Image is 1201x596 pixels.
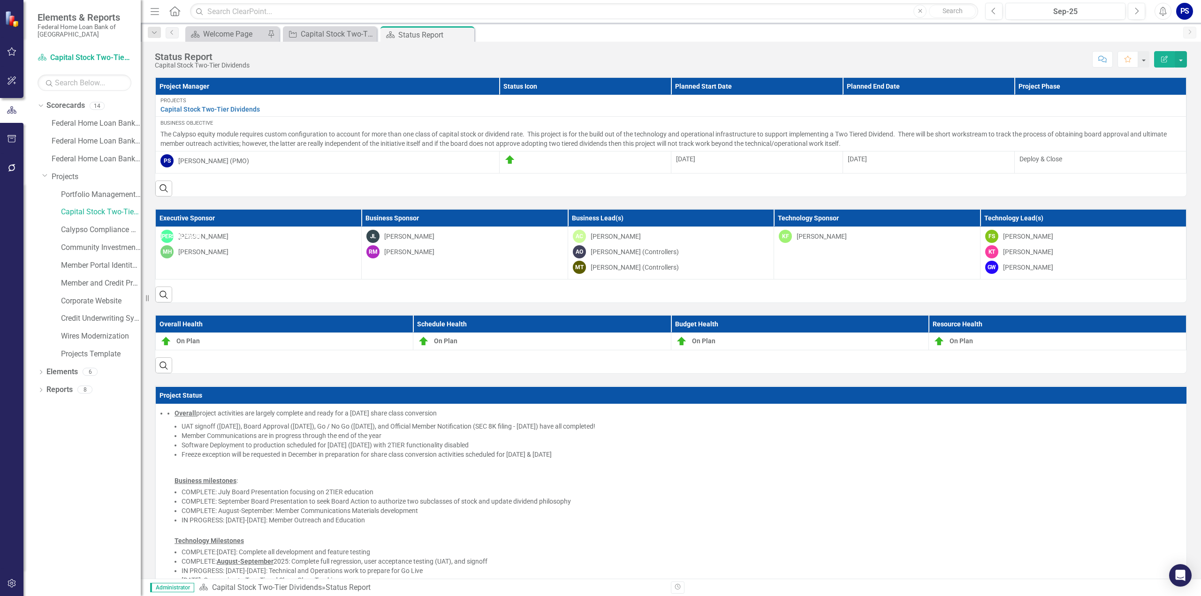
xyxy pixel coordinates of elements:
[573,245,586,258] div: AO
[1009,6,1122,17] div: Sep-25
[182,450,1186,459] li: Freeze exception will be requested in December in preparation for share class conversion activiti...
[182,558,217,565] span: COMPLETE:
[199,582,664,593] div: »
[285,28,374,40] a: Capital Stock Two-Tier Dividends
[160,120,1181,127] div: Business Objective
[797,232,847,241] div: [PERSON_NAME]
[843,151,1014,173] td: Double-Click to Edit
[985,230,998,243] div: FS
[190,3,978,20] input: Search ClearPoint...
[950,337,973,345] span: On Plan
[1176,3,1193,20] button: PS
[366,245,380,258] div: RM
[160,230,174,243] div: [PERSON_NAME]
[175,409,196,417] strong: Overall
[676,336,687,347] img: On Plan
[301,28,374,40] div: Capital Stock Two-Tier Dividends
[182,497,1186,506] li: COMPLETE: September Board Presentation to seek Board Action to authorize two subclasses of stock ...
[38,12,131,23] span: Elements & Reports
[52,154,141,165] a: Federal Home Loan Bank of [GEOGRAPHIC_DATA] Strategic Plan 2024
[155,52,250,62] div: Status Report
[156,151,500,173] td: Double-Click to Edit
[671,333,928,350] td: Double-Click to Edit
[591,232,641,241] div: [PERSON_NAME]
[182,575,1186,585] li: [DATE]: Conversion to Two-Tiered Share Class Tracking
[156,226,362,279] td: Double-Click to Edit
[203,28,265,40] div: Welcome Page
[500,151,671,173] td: Double-Click to Edit
[46,367,78,377] a: Elements
[160,336,172,347] img: On Plan
[774,226,980,279] td: Double-Click to Edit
[676,155,695,163] span: [DATE]
[1019,155,1062,163] span: Deploy & Close
[46,385,73,395] a: Reports
[326,583,371,592] div: Status Report
[178,232,228,241] div: [PERSON_NAME]
[985,261,998,274] div: GW
[155,62,250,69] div: Capital Stock Two-Tier Dividends
[1005,3,1125,20] button: Sep-25
[384,247,434,257] div: [PERSON_NAME]
[929,5,976,18] button: Search
[175,474,1186,485] p: :
[362,226,568,279] td: Double-Click to Edit
[1014,151,1186,173] td: Double-Click to Edit
[692,337,715,345] span: On Plan
[90,102,105,110] div: 14
[160,154,174,167] div: PS
[182,422,1186,431] li: UAT signoff ([DATE]), Board Approval ([DATE]), Go / No Go ([DATE]), and Official Member Notificat...
[384,232,434,241] div: [PERSON_NAME]
[61,349,141,360] a: Projects Template
[573,230,586,243] div: AC
[61,296,141,307] a: Corporate Website
[182,506,1186,515] li: COMPLETE: August-September: Member Communications Materials development
[77,386,92,394] div: 8
[61,260,141,271] a: Member Portal Identity and Access Management
[175,408,1186,420] p: project activities are largely complete and ready for a [DATE] share class conversion
[160,245,174,258] div: MH
[398,29,472,41] div: Status Report
[61,225,141,235] a: Calypso Compliance Module Upgrade (from ERS)
[848,155,867,163] span: [DATE]
[52,136,141,147] a: Federal Home Loan Bank of [GEOGRAPHIC_DATA] Strategic Plan 2025
[418,336,429,347] img: On Plan
[83,368,98,376] div: 6
[1003,263,1053,272] div: [PERSON_NAME]
[591,263,679,272] div: [PERSON_NAME] (Controllers)
[176,337,200,345] span: On Plan
[182,547,1186,557] li: [DATE]: Complete all development and feature testing
[61,331,141,342] a: Wires Modernization
[671,151,843,173] td: Double-Click to Edit
[61,313,141,324] a: Credit Underwriting System
[182,548,217,556] span: COMPLETE:
[591,247,679,257] div: [PERSON_NAME] (Controllers)
[46,100,85,111] a: Scorecards
[156,404,1191,590] td: Double-Click to Edit
[188,28,265,40] a: Welcome Page
[568,226,774,279] td: Double-Click to Edit
[182,566,1186,575] li: IN PROGRESS: [DATE]-[DATE]: Technical and Operations work to prepare for Go Live
[38,23,131,38] small: Federal Home Loan Bank of [GEOGRAPHIC_DATA]
[217,558,274,565] u: August-September
[212,583,322,592] a: Capital Stock Two-Tier Dividends
[38,75,131,91] input: Search Below...
[61,242,141,253] a: Community Investment Modernization
[928,333,1186,350] td: Double-Click to Edit
[160,106,1181,113] a: Capital Stock Two-Tier Dividends
[1003,232,1053,241] div: [PERSON_NAME]
[156,116,1186,151] td: Double-Click to Edit
[38,53,131,63] a: Capital Stock Two-Tier Dividends
[61,278,141,289] a: Member and Credit Process Enhancements
[61,207,141,218] a: Capital Stock Two-Tier Dividends
[160,129,1181,148] p: The Calypso equity module requires custom configuration to account for more than one class of cap...
[1003,247,1053,257] div: [PERSON_NAME]
[182,515,1186,525] li: IN PROGRESS: [DATE]-[DATE]: Member Outreach and Education
[178,156,249,166] div: [PERSON_NAME] (PMO)
[504,154,516,166] img: On Plan
[434,337,457,345] span: On Plan
[943,7,963,15] span: Search
[52,118,141,129] a: Federal Home Loan Bank of [GEOGRAPHIC_DATA] Strategic Plan
[61,189,141,200] a: Portfolio Management - Enhancing Revenue Streams (Buy/Sell)
[182,557,1186,566] li: 2025: Complete full regression, user acceptance testing (UAT), and signoff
